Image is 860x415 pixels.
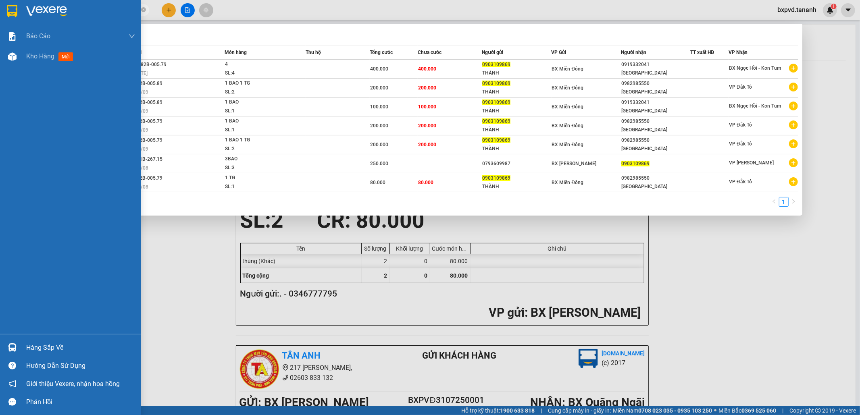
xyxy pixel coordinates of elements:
[8,32,17,41] img: solution-icon
[26,342,135,354] div: Hàng sắp về
[306,50,321,55] span: Thu hộ
[8,398,16,406] span: message
[789,64,798,73] span: plus-circle
[370,66,388,72] span: 400.000
[482,69,551,77] div: THÀNH
[482,183,551,191] div: THÀNH
[418,180,433,185] span: 80.000
[779,197,788,206] a: 1
[789,197,798,207] li: Next Page
[690,50,714,55] span: TT xuất HĐ
[482,88,551,96] div: THÀNH
[789,197,798,207] button: right
[769,197,779,207] li: Previous Page
[225,60,285,69] div: 4
[225,183,285,191] div: SL: 1
[729,160,774,166] span: VP [PERSON_NAME]
[482,137,510,143] span: 0903109869
[8,362,16,369] span: question-circle
[225,145,285,154] div: SL: 2
[621,174,690,183] div: 0982985550
[370,161,388,166] span: 250.000
[789,139,798,148] span: plus-circle
[729,50,748,55] span: VP Nhận
[418,123,436,129] span: 200.000
[225,164,285,172] div: SL: 3
[8,380,16,388] span: notification
[621,107,690,115] div: [GEOGRAPHIC_DATA]
[370,180,385,185] span: 80.000
[552,85,584,91] span: BX Miền Đông
[621,136,690,145] div: 0982985550
[621,88,690,96] div: [GEOGRAPHIC_DATA]
[58,52,73,61] span: mới
[370,85,388,91] span: 200.000
[482,107,551,115] div: THÀNH
[26,379,120,389] span: Giới thiệu Vexere, nhận hoa hồng
[729,84,752,90] span: VP Đắk Tô
[552,66,584,72] span: BX Miền Đông
[26,52,54,60] span: Kho hàng
[418,50,441,55] span: Chưa cước
[7,5,17,17] img: logo-vxr
[482,145,551,153] div: THÀNH
[370,123,388,129] span: 200.000
[26,31,50,41] span: Báo cáo
[225,79,285,88] div: 1 BAO 1 TG
[225,117,285,126] div: 1 BAO
[729,122,752,128] span: VP Đắk Tô
[8,52,17,61] img: warehouse-icon
[621,98,690,107] div: 0919332041
[621,69,690,77] div: [GEOGRAPHIC_DATA]
[26,396,135,408] div: Phản hồi
[482,126,551,134] div: THÀNH
[418,142,436,147] span: 200.000
[225,98,285,107] div: 1 BAO
[225,155,285,164] div: 3BAO
[621,145,690,153] div: [GEOGRAPHIC_DATA]
[789,120,798,129] span: plus-circle
[129,33,135,39] span: down
[552,50,566,55] span: VP Gửi
[418,66,436,72] span: 400.000
[370,104,388,110] span: 100.000
[482,118,510,124] span: 0903109869
[225,107,285,116] div: SL: 1
[26,360,135,372] div: Hướng dẫn sử dụng
[482,81,510,86] span: 0903109869
[482,50,503,55] span: Người gửi
[621,117,690,126] div: 0982985550
[729,179,752,185] span: VP Đắk Tô
[552,161,597,166] span: BX [PERSON_NAME]
[789,177,798,186] span: plus-circle
[482,62,510,67] span: 0903109869
[769,197,779,207] button: left
[141,6,146,14] span: close-circle
[789,102,798,110] span: plus-circle
[225,126,285,135] div: SL: 1
[789,83,798,91] span: plus-circle
[552,104,584,110] span: BX Miền Đông
[120,62,167,67] span: VP Nhận 82B-005.79
[729,141,752,147] span: VP Đắk Tô
[552,123,584,129] span: BX Miền Đông
[779,197,789,207] li: 1
[370,50,393,55] span: Tổng cước
[482,100,510,105] span: 0903109869
[729,103,781,109] span: BX Ngọc Hồi - Kon Tum
[225,88,285,97] div: SL: 2
[791,199,796,204] span: right
[621,60,690,69] div: 0919332041
[418,85,436,91] span: 200.000
[729,65,781,71] span: BX Ngọc Hồi - Kon Tum
[621,50,646,55] span: Người nhận
[772,199,777,204] span: left
[621,79,690,88] div: 0982985550
[552,180,584,185] span: BX Miền Đông
[621,161,650,166] span: 0903109869
[482,160,551,168] div: 0793609987
[621,126,690,134] div: [GEOGRAPHIC_DATA]
[225,136,285,145] div: 1 BAO 1 TG
[141,7,146,12] span: close-circle
[621,183,690,191] div: [GEOGRAPHIC_DATA]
